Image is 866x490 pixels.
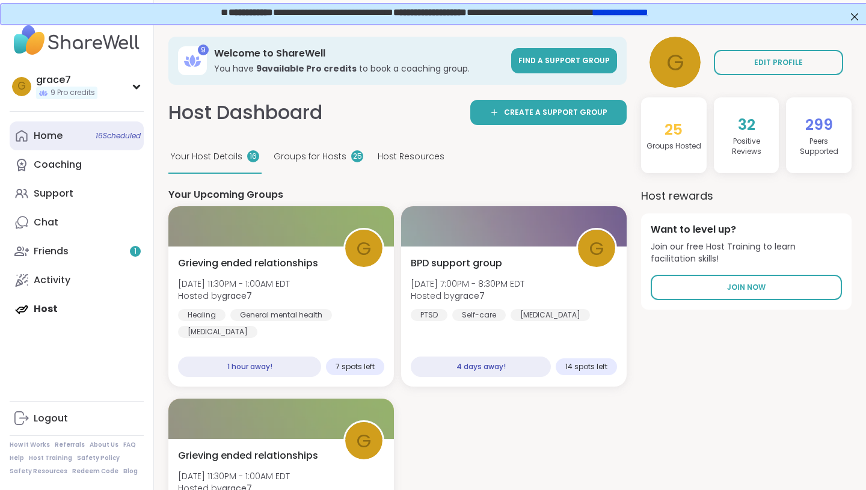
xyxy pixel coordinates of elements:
a: Activity [10,266,144,295]
div: Home [34,129,63,142]
span: Join our free Host Training to learn facilitation skills! [651,241,842,265]
h4: Want to level up? [651,223,842,236]
span: Create a support group [504,107,607,118]
h4: Groups Hosted [646,141,701,152]
img: ShareWell Nav Logo [10,19,144,61]
span: g [17,79,26,94]
div: 1 hour away! [178,357,321,377]
span: 25 [665,119,683,140]
a: Help [10,454,24,462]
div: Logout [34,412,68,425]
div: 16 [247,150,259,162]
div: Self-care [452,309,506,321]
div: grace7 [36,73,97,87]
span: Hosted by [411,290,524,302]
h4: Peers Supported [791,136,847,157]
span: Your Host Details [171,150,242,163]
div: Support [34,187,73,200]
b: grace7 [455,290,485,302]
a: FAQ [123,441,136,449]
span: g [589,234,604,263]
span: 9 Pro credits [51,88,95,98]
h3: Host rewards [641,188,852,204]
a: About Us [90,441,118,449]
span: EDIT PROFILE [754,57,803,68]
div: 4 days away! [411,357,551,377]
a: Safety Resources [10,467,67,476]
span: BPD support group [411,256,502,271]
div: Chat [34,216,58,229]
a: Logout [10,404,144,433]
div: [MEDICAL_DATA] [178,326,257,338]
span: Grieving ended relationships [178,256,318,271]
h3: Welcome to ShareWell [214,47,504,60]
div: [MEDICAL_DATA] [511,309,590,321]
span: Groups for Hosts [274,150,346,163]
b: grace7 [222,290,252,302]
a: EDIT PROFILE [714,50,843,75]
span: [DATE] 11:30PM - 1:00AM EDT [178,278,290,290]
h1: Host Dashboard [168,99,322,126]
span: 14 spots left [565,362,607,372]
div: 25 [351,150,363,162]
a: Join Now [651,275,842,300]
div: 9 [198,44,209,55]
span: Grieving ended relationships [178,449,318,463]
div: Activity [34,274,70,287]
span: Host Resources [378,150,444,163]
span: Join Now [727,282,766,293]
a: Redeem Code [72,467,118,476]
span: 16 Scheduled [96,131,141,141]
a: Coaching [10,150,144,179]
b: 9 available Pro credit s [256,63,357,75]
h4: Your Upcoming Groups [168,188,627,201]
a: Home16Scheduled [10,121,144,150]
span: 1 [134,247,137,257]
a: Host Training [29,454,72,462]
a: How It Works [10,441,50,449]
span: g [357,234,371,263]
span: g [666,45,684,79]
div: PTSD [411,309,447,321]
a: Find a support group [511,48,617,73]
div: Friends [34,245,69,258]
a: Referrals [55,441,85,449]
a: Support [10,179,144,208]
span: 7 spots left [336,362,375,372]
a: Friends1 [10,237,144,266]
a: Create a support group [470,100,627,125]
span: Hosted by [178,290,290,302]
h4: Positive Review s [719,136,775,157]
span: 32 [738,114,755,135]
div: General mental health [230,309,332,321]
span: [DATE] 11:30PM - 1:00AM EDT [178,470,290,482]
a: Safety Policy [77,454,120,462]
span: [DATE] 7:00PM - 8:30PM EDT [411,278,524,290]
span: Find a support group [518,55,610,66]
div: Healing [178,309,226,321]
a: Blog [123,467,138,476]
h3: You have to book a coaching group. [214,63,504,75]
div: Coaching [34,158,82,171]
span: g [357,427,371,455]
span: 299 [805,114,833,135]
a: Chat [10,208,144,237]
